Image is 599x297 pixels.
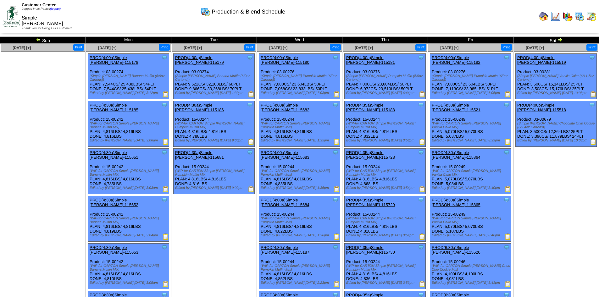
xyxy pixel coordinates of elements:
[247,54,253,61] img: Tooltip
[90,217,169,224] div: (WIP-for CARTON Simple [PERSON_NAME] Banana Muffin Mix)
[501,44,512,51] button: Print
[269,46,287,50] span: [DATE] [+]
[261,139,340,142] div: Edited by [PERSON_NAME] [DATE] 1:35pm
[90,198,138,207] a: PROD(4:30a)Simple [PERSON_NAME]-115652
[174,101,255,147] div: Product: 15-00244 PLAN: 4,816LBS / 4,816LBS DONE: 4,788LBS
[159,44,170,51] button: Print
[334,234,340,240] img: Production Report
[175,74,254,82] div: (Simple [PERSON_NAME] Banana Muffin (6/9oz Cartons))
[161,102,168,108] img: Tooltip
[261,264,340,272] div: (WIP-for CARTON Simple [PERSON_NAME] Pumpkin Muffin Mix)
[161,54,168,61] img: Tooltip
[419,91,425,97] img: Production Report
[261,150,309,160] a: PROD(4:00a)Simple [PERSON_NAME]-115683
[432,198,480,207] a: PROD(4:30a)Simple [PERSON_NAME]-115865
[432,234,511,237] div: Edited by [PERSON_NAME] [DATE] 8:40pm
[201,7,211,17] img: calendarprod.gif
[244,44,255,51] button: Print
[90,103,138,112] a: PROD(4:30a)Simple [PERSON_NAME]-115185
[517,122,596,129] div: (Simple [PERSON_NAME] Chocolate Chip Cookie (6/9.4oz Cartons))
[517,74,596,82] div: (Simple [PERSON_NAME] Vanilla Cake (6/11.5oz Cartons))
[432,122,511,129] div: (WIP-for CARTON Simple [PERSON_NAME] Vanilla Cake Mix)
[419,139,425,145] img: Production Report
[161,244,168,250] img: Tooltip
[345,149,426,194] div: Product: 15-00244 PLAN: 4,816LBS / 4,816LBS DONE: 4,868LBS
[574,11,585,21] img: calendarprod.gif
[418,102,424,108] img: Tooltip
[551,11,561,21] img: line_graph.gif
[432,91,511,95] div: Edited by [PERSON_NAME] [DATE] 6:06pm
[22,7,61,11] span: Logged in as Pestell
[346,198,395,207] a: PROD(4:35a)Simple [PERSON_NAME]-115729
[175,186,254,190] div: Edited by [PERSON_NAME] [DATE] 9:02pm
[261,74,340,82] div: (Simple [PERSON_NAME] Pumpkin Muffin (6/9oz Cartons))
[3,6,20,27] img: ZoRoCo_Logo(Green%26Foil)%20jpg.webp
[259,101,340,147] div: Product: 15-00244 PLAN: 4,816LBS / 4,816LBS DONE: 4,816LBS
[346,245,395,255] a: PROD(4:35a)Simple [PERSON_NAME]-115730
[90,139,169,142] div: Edited by [PERSON_NAME] [DATE] 3:06am
[257,37,342,44] td: Wed
[90,169,169,177] div: (WIP-for CARTON Simple [PERSON_NAME] Banana Muffin Mix)
[432,217,511,224] div: (WIP-for CARTON Simple [PERSON_NAME] Vanilla Cake Mix)
[261,55,309,65] a: PROD(4:00a)Simple [PERSON_NAME]-115180
[259,54,340,99] div: Product: 03-00276 PLAN: 7,000CS / 23,604LBS / 50PLT DONE: 7,068CS / 23,833LBS / 50PLT
[90,234,169,237] div: Edited by [PERSON_NAME] [DATE] 3:04am
[212,8,285,15] span: Production & Blend Schedule
[505,139,511,145] img: Production Report
[432,264,511,272] div: (WIP-for CARTON Simple [PERSON_NAME] Choc Chip Cookie Mix)
[88,149,169,194] div: Product: 15-00242 PLAN: 4,816LBS / 4,816LBS DONE: 4,785LBS
[332,197,339,203] img: Tooltip
[430,244,511,289] div: Product: 15-00246 PLAN: 4,100LBS / 4,100LBS DONE: 4,081LBS
[503,197,510,203] img: Tooltip
[346,169,425,177] div: (WIP-for CARTON Simple [PERSON_NAME] Pumpkin Muffin Mix)
[418,149,424,156] img: Tooltip
[13,46,31,50] a: [DATE] [+]
[88,101,169,147] div: Product: 15-00242 PLAN: 4,816LBS / 4,816LBS DONE: 4,816LBS
[174,54,255,99] div: Product: 03-00274 PLAN: 9,522CS / 32,108LBS / 68PLT DONE: 9,866CS / 33,268LBS / 70PLT
[22,3,56,7] span: Customer Center
[98,46,116,50] a: [DATE] [+]
[346,74,425,82] div: (Simple [PERSON_NAME] Pumpkin Muffin (6/9oz Cartons))
[589,102,595,108] img: Tooltip
[517,103,566,112] a: PROD(4:00p)Simple [PERSON_NAME]-115518
[503,102,510,108] img: Tooltip
[163,139,169,145] img: Production Report
[516,101,597,147] div: Product: 03-00679 PLAN: 3,500CS / 12,264LBS / 25PLT DONE: 3,390CS / 11,879LBS / 24PLT
[261,122,340,129] div: (WIP-for CARTON Simple [PERSON_NAME] Pumpkin Muffin Mix)
[432,55,480,65] a: PROD(4:00a)Simple [PERSON_NAME]-115182
[163,186,169,192] img: Production Report
[90,150,138,160] a: PROD(4:30a)Simple [PERSON_NAME]-115651
[517,91,596,95] div: Edited by [PERSON_NAME] [DATE] 10:08pm
[432,281,511,285] div: Edited by [PERSON_NAME] [DATE] 8:41pm
[346,186,425,190] div: Edited by [PERSON_NAME] [DATE] 3:54pm
[345,101,426,147] div: Product: 15-00244 PLAN: 4,816LBS / 4,816LBS DONE: 4,832LBS
[517,55,566,65] a: PROD(4:00a)Simple [PERSON_NAME]-115519
[248,186,254,192] img: Production Report
[90,281,169,285] div: Edited by [PERSON_NAME] [DATE] 3:05am
[86,37,171,44] td: Mon
[430,196,511,242] div: Product: 15-00249 PLAN: 5,070LBS / 5,070LBS DONE: 5,107LBS
[428,37,513,44] td: Fri
[334,139,340,145] img: Production Report
[163,91,169,97] img: Production Report
[342,37,428,44] td: Thu
[346,281,425,285] div: Edited by [PERSON_NAME] [DATE] 3:53pm
[419,234,425,240] img: Production Report
[346,234,425,237] div: Edited by [PERSON_NAME] [DATE] 3:54pm
[247,149,253,156] img: Tooltip
[432,245,480,255] a: PROD(6:30a)Simple [PERSON_NAME]-115520
[175,139,254,142] div: Edited by [PERSON_NAME] [DATE] 9:00pm
[526,46,544,50] a: [DATE] [+]
[346,217,425,224] div: (WIP-for CARTON Simple [PERSON_NAME] Pumpkin Muffin Mix)
[22,27,72,30] span: Thank You for Being Our Customer!
[184,46,202,50] span: [DATE] [+]
[90,245,138,255] a: PROD(4:30a)Simple [PERSON_NAME]-115653
[261,217,340,224] div: (WIP-for CARTON Simple [PERSON_NAME] Pumpkin Muffin Mix)
[261,234,340,237] div: Edited by [PERSON_NAME] [DATE] 1:36pm
[346,122,425,129] div: (WIP-for CARTON Simple [PERSON_NAME] Pumpkin Muffin Mix)
[50,7,61,11] a: (logout)
[332,244,339,250] img: Tooltip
